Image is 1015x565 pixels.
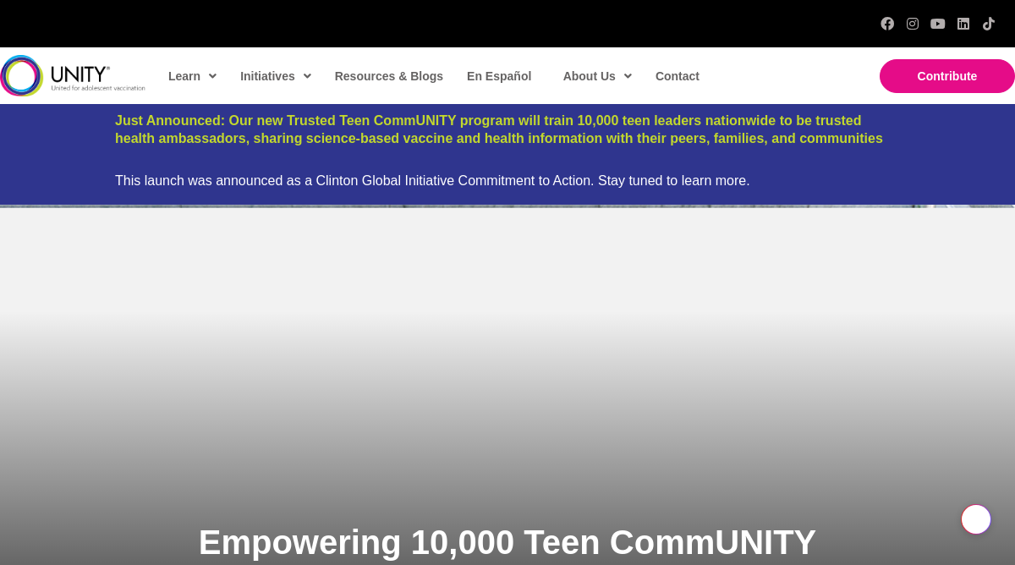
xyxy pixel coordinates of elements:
a: Contribute [880,59,1015,93]
span: Learn [168,63,217,89]
a: En Español [458,57,538,96]
span: Resources & Blogs [335,69,443,83]
a: LinkedIn [957,17,970,30]
span: About Us [563,63,632,89]
a: Instagram [906,17,919,30]
div: This launch was announced as a Clinton Global Initiative Commitment to Action. Stay tuned to lear... [115,173,900,189]
a: Facebook [881,17,894,30]
a: Contact [647,57,706,96]
a: About Us [555,57,639,96]
span: Contact [656,69,700,83]
a: YouTube [931,17,945,30]
span: Contribute [918,69,978,83]
span: Initiatives [240,63,311,89]
a: TikTok [982,17,996,30]
span: En Español [467,69,531,83]
a: Resources & Blogs [326,57,450,96]
a: Just Announced: Our new Trusted Teen CommUNITY program will train 10,000 teen leaders nationwide ... [115,113,883,145]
